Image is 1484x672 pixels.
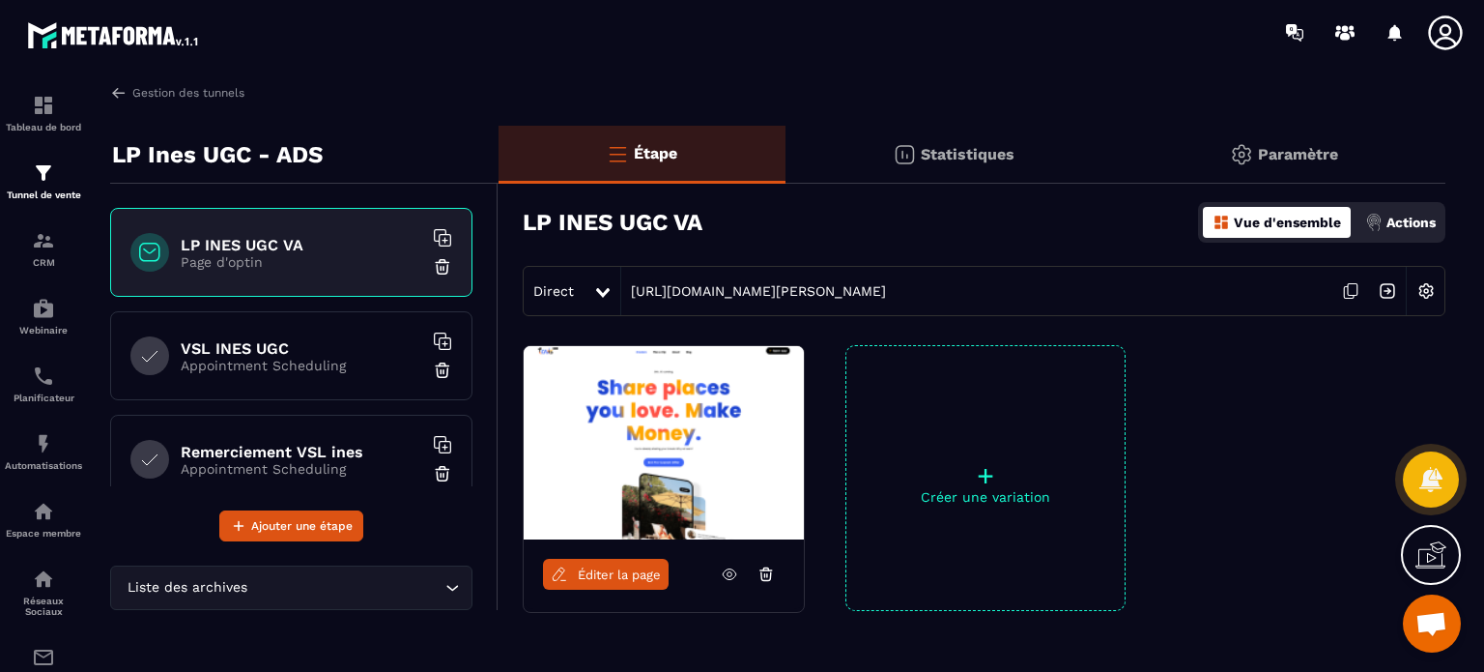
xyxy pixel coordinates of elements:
a: Gestion des tunnels [110,84,244,102]
a: automationsautomationsAutomatisations [5,418,82,485]
p: Étape [634,144,677,162]
span: Liste des archives [123,577,251,599]
img: formation [32,229,55,252]
img: image [524,346,804,540]
a: formationformationTunnel de vente [5,147,82,215]
a: automationsautomationsEspace membre [5,485,82,553]
a: Ouvrir le chat [1403,595,1461,653]
p: Automatisations [5,460,82,471]
p: CRM [5,257,82,268]
button: Ajouter une étape [219,511,363,541]
p: Tableau de bord [5,122,82,132]
p: Créer une variation [846,489,1125,505]
a: Éditer la page [543,559,669,590]
a: schedulerschedulerPlanificateur [5,350,82,418]
img: arrow-next.bcc2205e.svg [1369,273,1406,309]
p: Page d'optin [181,254,422,270]
img: actions.d6e523a2.png [1365,214,1383,231]
a: automationsautomationsWebinaire [5,282,82,350]
p: + [846,462,1125,489]
p: Tunnel de vente [5,190,82,200]
img: trash [433,361,452,380]
img: trash [433,464,452,483]
p: Appointment Scheduling [181,358,422,373]
img: automations [32,500,55,523]
a: [URL][DOMAIN_NAME][PERSON_NAME] [621,283,886,299]
img: logo [27,17,201,52]
input: Search for option [251,577,441,599]
img: setting-gr.5f69749f.svg [1230,143,1253,166]
p: Webinaire [5,325,82,336]
p: Paramètre [1258,145,1338,163]
img: formation [32,161,55,185]
p: Vue d'ensemble [1234,215,1341,230]
img: social-network [32,568,55,591]
h6: VSL INES UGC [181,339,422,358]
span: Direct [533,283,574,299]
p: LP Ines UGC - ADS [112,135,323,174]
div: Search for option [110,566,472,610]
p: Réseaux Sociaux [5,596,82,617]
a: formationformationCRM [5,215,82,282]
span: Ajouter une étape [251,516,353,536]
img: formation [32,94,55,117]
p: Actions [1386,215,1436,230]
a: formationformationTableau de bord [5,79,82,147]
img: dashboard-orange.40269519.svg [1213,214,1230,231]
h3: LP INES UGC VA [523,209,702,236]
p: Appointment Scheduling [181,461,422,477]
img: arrow [110,84,128,102]
img: automations [32,432,55,455]
img: automations [32,297,55,320]
img: stats.20deebd0.svg [893,143,916,166]
img: setting-w.858f3a88.svg [1408,273,1444,309]
h6: Remerciement VSL ines [181,443,422,461]
h6: LP INES UGC VA [181,236,422,254]
img: trash [433,257,452,277]
p: Espace membre [5,528,82,539]
img: scheduler [32,365,55,388]
img: email [32,646,55,669]
img: bars-o.4a397970.svg [606,142,629,165]
a: social-networksocial-networkRéseaux Sociaux [5,553,82,631]
span: Éditer la page [578,568,661,582]
p: Planificateur [5,393,82,403]
p: Statistiques [921,145,1014,163]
